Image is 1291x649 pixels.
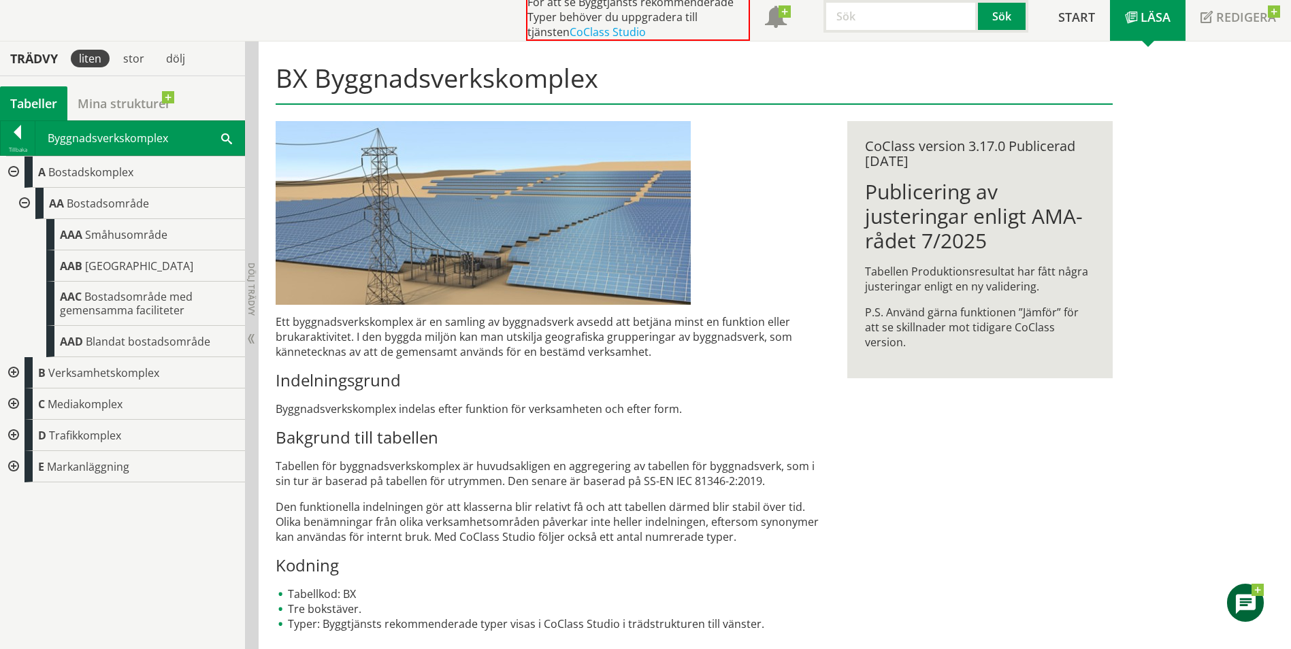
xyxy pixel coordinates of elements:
div: Ett byggnadsverkskomplex är en samling av byggnadsverk avsedd att betjäna minst en funktion eller... [276,314,826,631]
div: liten [71,50,110,67]
div: stor [115,50,152,67]
div: Byggnadsverkskomplex [35,121,244,155]
div: dölj [158,50,193,67]
span: Blandat bostadsområde [86,334,210,349]
span: Mediakomplex [48,397,122,412]
h3: Kodning [276,555,826,576]
a: Mina strukturer [67,86,181,120]
a: CoClass Studio [570,24,646,39]
span: D [38,428,46,443]
span: Redigera [1216,9,1276,25]
span: Bostadskomplex [48,165,133,180]
p: Tabellen Produktionsresultat har fått några justeringar enligt en ny validering. [865,264,1094,294]
p: Tabellen för byggnadsverkskomplex är huvudsakligen en aggregering av tabellen för byggnadsverk, s... [276,459,826,488]
li: Tabellkod: BX [276,586,826,601]
div: Gå till informationssidan för CoClass Studio [22,219,245,250]
li: Tre bokstäver. [276,601,826,616]
div: Gå till informationssidan för CoClass Studio [22,326,245,357]
p: Den funktionella indelningen gör att klasserna blir relativt få och att tabellen därmed blir stab... [276,499,826,544]
div: Gå till informationssidan för CoClass Studio [11,188,245,357]
span: AAA [60,227,82,242]
span: Notifikationer [765,7,787,29]
h1: Publicering av justeringar enligt AMA-rådet 7/2025 [865,180,1094,253]
span: Trafikkomplex [49,428,121,443]
span: Bostadsområde [67,196,149,211]
span: AAB [60,259,82,273]
h3: Bakgrund till tabellen [276,427,826,448]
div: CoClass version 3.17.0 Publicerad [DATE] [865,139,1094,169]
span: Läsa [1141,9,1171,25]
span: Start [1058,9,1095,25]
h3: Indelningsgrund [276,370,826,390]
div: Trädvy [3,51,65,66]
p: P.S. Använd gärna funktionen ”Jämför” för att se skillnader mot tidigare CoClass version. [865,305,1094,350]
div: Tillbaka [1,144,35,155]
span: C [38,397,45,412]
div: Gå till informationssidan för CoClass Studio [22,250,245,282]
span: [GEOGRAPHIC_DATA] [85,259,193,273]
span: Sök i tabellen [221,131,232,145]
span: AA [49,196,64,211]
span: Dölj trädvy [246,263,257,316]
span: Verksamhetskomplex [48,365,159,380]
span: Småhusområde [85,227,167,242]
span: AAD [60,334,83,349]
li: Typer: Byggtjänsts rekommenderade typer visas i CoClass Studio i trädstrukturen till vänster. [276,616,826,631]
div: Gå till informationssidan för CoClass Studio [22,282,245,326]
span: Bostadsområde med gemensamma faciliteter [60,289,193,318]
h1: BX Byggnadsverkskomplex [276,63,1112,105]
span: B [38,365,46,380]
span: A [38,165,46,180]
span: E [38,459,44,474]
span: Markanläggning [47,459,129,474]
img: 37641-solenergisiemensstor.jpg [276,121,691,305]
span: AAC [60,289,82,304]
